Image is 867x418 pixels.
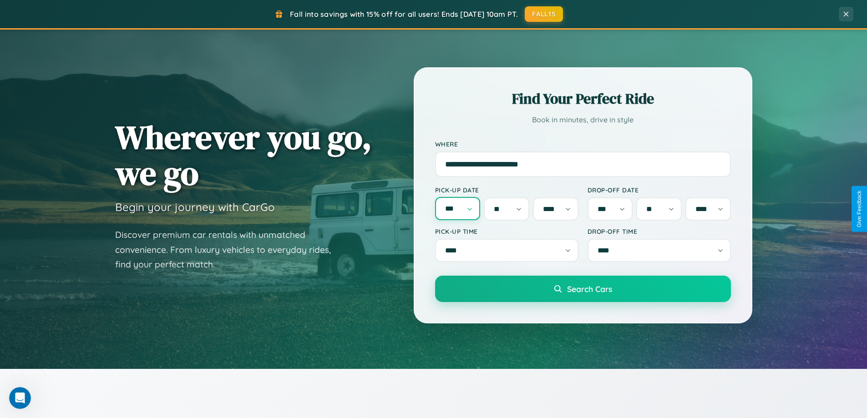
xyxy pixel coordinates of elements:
[567,284,612,294] span: Search Cars
[525,6,563,22] button: FALL15
[588,186,731,194] label: Drop-off Date
[115,119,372,191] h1: Wherever you go, we go
[856,191,862,227] div: Give Feedback
[435,276,731,302] button: Search Cars
[290,10,518,19] span: Fall into savings with 15% off for all users! Ends [DATE] 10am PT.
[435,89,731,109] h2: Find Your Perfect Ride
[115,200,275,214] h3: Begin your journey with CarGo
[435,140,731,148] label: Where
[435,113,731,126] p: Book in minutes, drive in style
[588,227,731,235] label: Drop-off Time
[435,186,578,194] label: Pick-up Date
[9,387,31,409] iframe: Intercom live chat
[115,227,343,272] p: Discover premium car rentals with unmatched convenience. From luxury vehicles to everyday rides, ...
[435,227,578,235] label: Pick-up Time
